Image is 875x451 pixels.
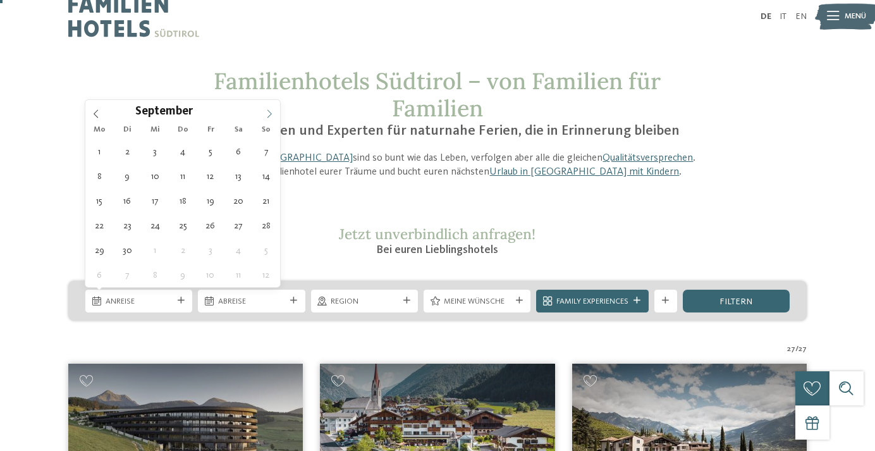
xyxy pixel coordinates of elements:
[214,66,661,123] span: Familienhotels Südtirol – von Familien für Familien
[226,238,250,263] span: Oktober 4, 2025
[252,126,280,134] span: So
[143,238,168,263] span: Oktober 1, 2025
[224,126,252,134] span: Sa
[254,238,278,263] span: Oktober 5, 2025
[254,213,278,238] span: September 28, 2025
[141,126,169,134] span: Mi
[115,139,140,164] span: September 2, 2025
[226,188,250,213] span: September 20, 2025
[254,263,278,287] span: Oktober 12, 2025
[795,343,799,355] span: /
[795,12,807,21] a: EN
[226,164,250,188] span: September 13, 2025
[226,263,250,287] span: Oktober 11, 2025
[115,263,140,287] span: Oktober 7, 2025
[143,188,168,213] span: September 17, 2025
[115,213,140,238] span: September 23, 2025
[556,296,628,307] span: Family Experiences
[115,188,140,213] span: September 16, 2025
[254,188,278,213] span: September 21, 2025
[171,238,195,263] span: Oktober 2, 2025
[198,213,223,238] span: September 26, 2025
[339,225,535,243] span: Jetzt unverbindlich anfragen!
[761,12,771,21] a: DE
[87,238,112,263] span: September 29, 2025
[87,139,112,164] span: September 1, 2025
[167,151,708,180] p: Die sind so bunt wie das Leben, verfolgen aber alle die gleichen . Findet jetzt das Familienhotel...
[719,297,752,306] span: filtern
[845,11,866,22] span: Menü
[254,164,278,188] span: September 14, 2025
[143,164,168,188] span: September 10, 2025
[87,263,112,287] span: Oktober 6, 2025
[489,167,679,177] a: Urlaub in [GEOGRAPHIC_DATA] mit Kindern
[787,343,795,355] span: 27
[171,213,195,238] span: September 25, 2025
[376,244,498,256] span: Bei euren Lieblingshotels
[87,188,112,213] span: September 15, 2025
[143,263,168,287] span: Oktober 8, 2025
[143,139,168,164] span: September 3, 2025
[195,124,680,138] span: Die Expertinnen und Experten für naturnahe Ferien, die in Erinnerung bleiben
[171,188,195,213] span: September 18, 2025
[197,126,224,134] span: Fr
[198,164,223,188] span: September 12, 2025
[171,263,195,287] span: Oktober 9, 2025
[143,213,168,238] span: September 24, 2025
[226,139,250,164] span: September 6, 2025
[115,238,140,263] span: September 30, 2025
[106,296,173,307] span: Anreise
[444,296,511,307] span: Meine Wünsche
[198,139,223,164] span: September 5, 2025
[135,106,193,118] span: September
[87,164,112,188] span: September 8, 2025
[218,296,285,307] span: Abreise
[603,153,693,163] a: Qualitätsversprechen
[799,343,807,355] span: 27
[113,126,141,134] span: Di
[198,238,223,263] span: Oktober 3, 2025
[331,296,398,307] span: Region
[87,213,112,238] span: September 22, 2025
[193,104,235,118] input: Year
[254,139,278,164] span: September 7, 2025
[226,213,250,238] span: September 27, 2025
[198,188,223,213] span: September 19, 2025
[198,263,223,287] span: Oktober 10, 2025
[85,126,113,134] span: Mo
[171,164,195,188] span: September 11, 2025
[115,164,140,188] span: September 9, 2025
[169,126,197,134] span: Do
[171,139,195,164] span: September 4, 2025
[780,12,786,21] a: IT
